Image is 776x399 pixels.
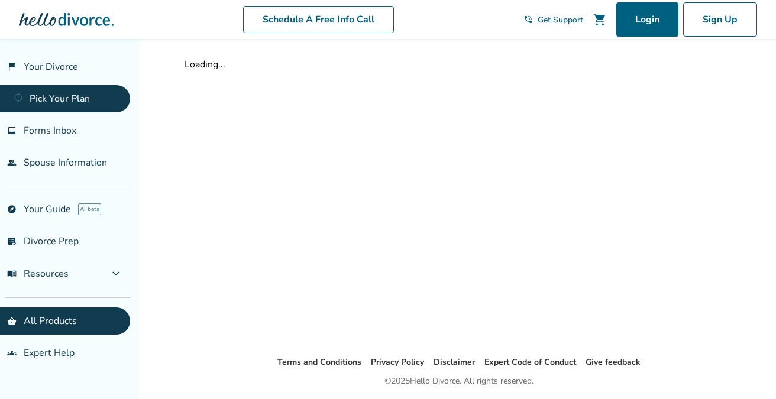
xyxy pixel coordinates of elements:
iframe: Chat Widget [717,342,776,399]
span: Resources [7,267,69,280]
a: Terms and Conditions [277,356,361,368]
span: groups [7,348,17,358]
a: Expert Code of Conduct [484,356,576,368]
div: © 2025 Hello Divorce. All rights reserved. [384,374,533,388]
span: shopping_basket [7,316,17,326]
span: inbox [7,126,17,135]
li: Give feedback [586,355,641,369]
span: expand_more [109,267,123,281]
span: explore [7,205,17,214]
a: Schedule A Free Info Call [243,6,394,33]
span: phone_in_talk [523,15,533,24]
div: Loading... [185,58,733,71]
a: Login [616,2,678,37]
span: menu_book [7,269,17,278]
span: flag_2 [7,62,17,72]
a: phone_in_talkGet Support [523,14,583,25]
span: list_alt_check [7,236,17,246]
span: Forms Inbox [24,124,76,137]
span: shopping_cart [593,12,607,27]
span: Get Support [538,14,583,25]
li: Disclaimer [434,355,475,369]
a: Privacy Policy [371,356,424,368]
span: AI beta [78,203,101,215]
a: Sign Up [683,2,757,37]
span: people [7,158,17,167]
